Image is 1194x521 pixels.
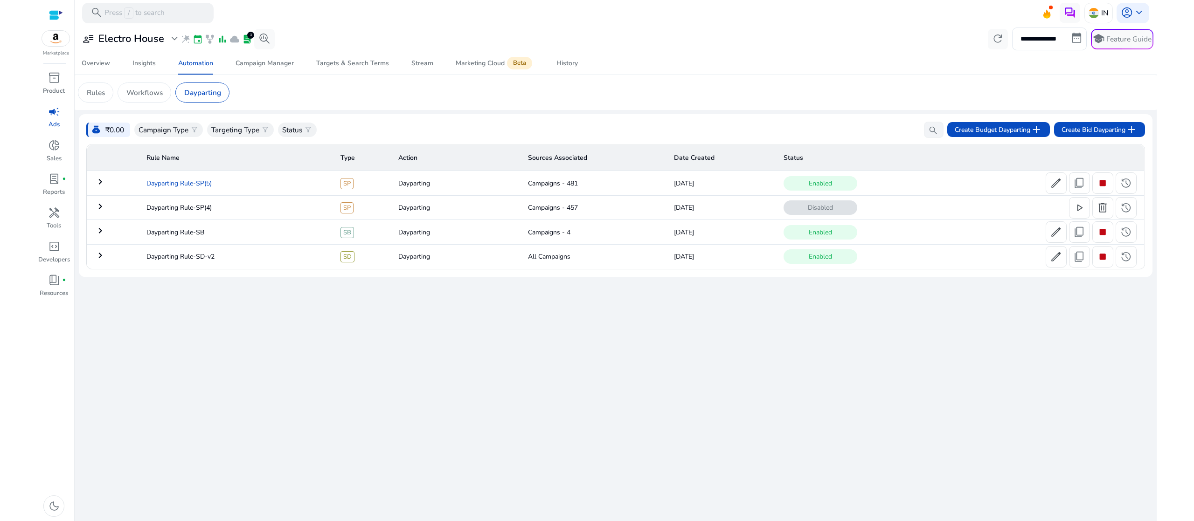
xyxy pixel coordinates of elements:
span: history [1120,177,1132,189]
td: Dayparting Rule-SP(4) [139,195,333,219]
span: book_4 [48,274,60,286]
span: lab_profile [48,173,60,185]
td: Dayparting [391,171,521,195]
img: in.svg [1089,8,1099,18]
span: lab_profile [242,34,252,44]
th: Action [391,145,521,171]
span: edit [1050,251,1062,263]
th: Sources Associated [521,145,666,171]
span: user_attributes [82,33,94,45]
td: Campaigns - 457 [521,195,666,219]
button: Create Budget Daypartingadd [947,122,1050,137]
button: edit [1046,172,1067,194]
td: [DATE] [666,171,776,195]
span: campaign [48,106,60,118]
p: Targeting Type [211,124,259,135]
button: content_copy [1069,221,1090,243]
button: refresh [988,29,1008,49]
button: delete [1092,197,1114,219]
span: cloud [229,34,240,44]
p: Product [43,87,65,96]
mat-icon: keyboard_arrow_right [95,225,106,236]
button: search_insights [254,29,275,49]
span: content_copy [1073,226,1085,238]
span: filter_alt [261,126,270,134]
button: play_arrow [1069,197,1090,219]
span: add [1125,123,1138,136]
div: Targets & Search Terms [316,60,389,67]
p: IN [1101,5,1108,21]
p: Campaign Type [139,124,188,135]
p: Reports [43,188,65,197]
span: edit [1050,177,1062,189]
a: code_blocksDevelopers [37,239,70,272]
span: refresh [992,33,1004,45]
a: book_4fiber_manual_recordResources [37,272,70,306]
span: school [1092,33,1104,45]
span: dark_mode [48,500,60,512]
span: delete [1097,202,1109,214]
p: Feature Guide [1106,34,1152,44]
button: history [1116,197,1137,219]
span: family_history [205,34,215,44]
span: content_copy [1073,251,1085,263]
button: Create Bid Daypartingadd [1054,122,1145,137]
th: Rule Name [139,145,333,171]
span: history [1120,226,1132,238]
td: Campaigns - 4 [521,220,666,244]
span: stop [1097,226,1109,238]
span: keyboard_arrow_down [1133,7,1145,19]
td: [DATE] [666,244,776,268]
p: ₹0.00 [105,124,124,135]
span: Enabled [784,249,857,264]
span: search [90,7,103,19]
a: lab_profilefiber_manual_recordReports [37,171,70,205]
button: edit [1046,246,1067,267]
td: Dayparting Rule-SD-v2 [139,244,333,268]
p: Press to search [104,7,165,19]
td: Dayparting [391,244,521,268]
th: Type [333,145,391,171]
mat-icon: keyboard_arrow_right [95,250,106,261]
span: Enabled [784,176,857,191]
td: Dayparting Rule-SP(5) [139,171,333,195]
a: inventory_2Product [37,70,70,103]
p: Rules [87,87,105,98]
span: event [193,34,203,44]
td: Dayparting [391,195,521,219]
button: edit [1046,221,1067,243]
span: SB [340,227,354,238]
p: Dayparting [184,87,221,98]
td: [DATE] [666,220,776,244]
th: Status [776,145,1145,171]
span: play_arrow [1073,202,1085,214]
span: handyman [48,207,60,219]
p: Marketplace [43,50,69,57]
p: Workflows [126,87,163,98]
span: fiber_manual_record [62,177,66,181]
td: All Campaigns [521,244,666,268]
div: Automation [178,60,213,67]
span: Enabled [784,225,857,240]
button: schoolFeature Guide [1091,29,1153,49]
a: donut_smallSales [37,137,70,171]
a: handymanTools [37,205,70,238]
p: Tools [47,221,61,231]
td: Campaigns - 481 [521,171,666,195]
span: search_insights [258,33,271,45]
p: Ads [49,120,60,130]
span: donut_small [48,139,60,151]
span: Create Bid Dayparting [1062,123,1138,136]
span: SD [340,251,354,262]
span: edit [1050,226,1062,238]
img: amazon.svg [42,31,70,46]
span: inventory_2 [48,72,60,84]
span: SP [340,202,354,213]
div: 3 [247,32,254,39]
div: Marketing Cloud [456,59,534,68]
span: add [1030,123,1042,136]
div: Stream [411,60,433,67]
span: filter_alt [304,126,312,134]
div: Insights [132,60,156,67]
span: wand_stars [180,34,191,44]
